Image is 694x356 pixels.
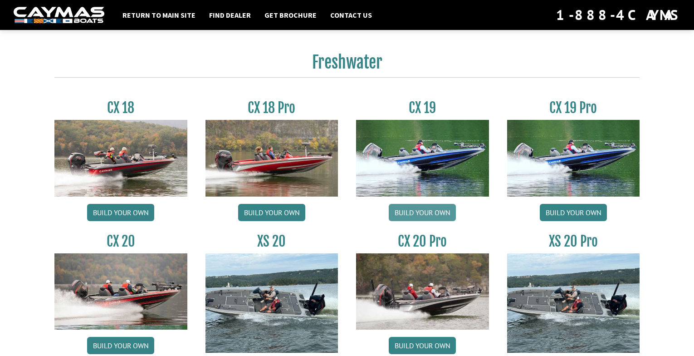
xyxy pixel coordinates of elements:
[54,120,187,196] img: CX-18S_thumbnail.jpg
[14,7,104,24] img: white-logo-c9c8dbefe5ff5ceceb0f0178aa75bf4bb51f6bca0971e226c86eb53dfe498488.png
[87,337,154,354] a: Build your own
[556,5,680,25] div: 1-888-4CAYMAS
[356,233,489,250] h3: CX 20 Pro
[54,253,187,330] img: CX-20_thumbnail.jpg
[238,204,305,221] a: Build your own
[118,9,200,21] a: Return to main site
[389,337,456,354] a: Build your own
[326,9,376,21] a: Contact Us
[54,233,187,250] h3: CX 20
[356,120,489,196] img: CX19_thumbnail.jpg
[205,9,255,21] a: Find Dealer
[356,253,489,330] img: CX-20Pro_thumbnail.jpg
[507,120,640,196] img: CX19_thumbnail.jpg
[507,99,640,116] h3: CX 19 Pro
[205,253,338,353] img: XS_20_resized.jpg
[356,99,489,116] h3: CX 19
[205,99,338,116] h3: CX 18 Pro
[87,204,154,221] a: Build your own
[54,52,640,78] h2: Freshwater
[205,233,338,250] h3: XS 20
[260,9,321,21] a: Get Brochure
[507,253,640,353] img: XS_20_resized.jpg
[540,204,607,221] a: Build your own
[54,99,187,116] h3: CX 18
[389,204,456,221] a: Build your own
[205,120,338,196] img: CX-18SS_thumbnail.jpg
[507,233,640,250] h3: XS 20 Pro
